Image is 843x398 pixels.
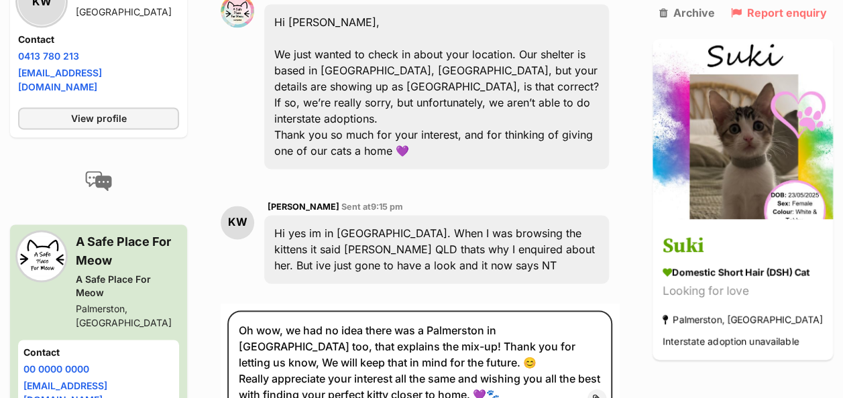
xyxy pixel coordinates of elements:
[23,362,89,374] a: 00 0000 0000
[221,206,254,239] div: KW
[18,107,179,129] a: View profile
[18,33,179,46] h4: Contact
[663,232,823,262] h3: Suki
[653,222,833,360] a: Suki Domestic Short Hair (DSH) Cat Looking for love Palmerston, [GEOGRAPHIC_DATA] Interstate adop...
[76,233,179,270] h3: A Safe Place For Meow
[85,171,112,191] img: conversation-icon-4a6f8262b818ee0b60e3300018af0b2d0b884aa5de6e9bcb8d3d4eeb1a70a7c4.svg
[264,215,609,283] div: Hi yes im in [GEOGRAPHIC_DATA]. When I was browsing the kittens it said [PERSON_NAME] QLD thats w...
[663,283,823,301] div: Looking for love
[264,4,609,169] div: Hi [PERSON_NAME], We just wanted to check in about your location. Our shelter is based in [GEOGRA...
[23,345,174,358] h4: Contact
[341,202,403,212] span: Sent at
[663,311,823,329] div: Palmerston, [GEOGRAPHIC_DATA]
[18,67,102,92] a: [EMAIL_ADDRESS][DOMAIN_NAME]
[76,302,179,329] div: Palmerston, [GEOGRAPHIC_DATA]
[18,50,79,62] a: 0413 780 213
[663,265,823,279] div: Domestic Short Hair (DSH) Cat
[663,336,799,347] span: Interstate adoption unavailable
[76,5,179,19] div: [GEOGRAPHIC_DATA]
[18,233,65,279] img: A Safe Place For Meow profile pic
[653,39,833,219] img: Suki
[731,7,827,19] a: Report enquiry
[76,273,179,300] div: A Safe Place For Meow
[371,202,403,212] span: 9:15 pm
[268,202,339,212] span: [PERSON_NAME]
[659,7,714,19] a: Archive
[71,111,127,125] span: View profile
